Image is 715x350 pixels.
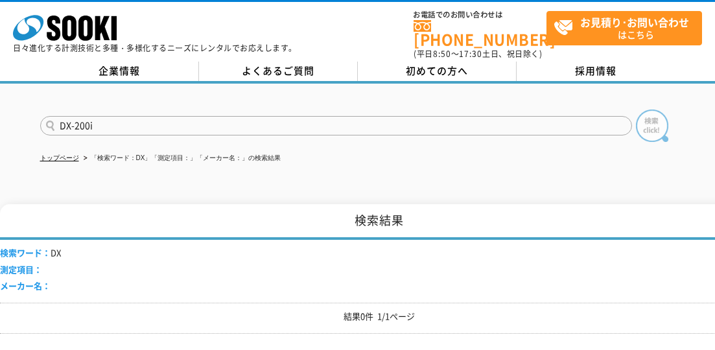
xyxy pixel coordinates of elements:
a: 企業情報 [40,62,199,81]
strong: お見積り･お問い合わせ [580,14,689,30]
a: 初めての方へ [358,62,517,81]
span: はこちら [554,12,701,44]
span: (平日 ～ 土日、祝日除く) [414,48,542,60]
a: お見積り･お問い合わせはこちら [546,11,702,45]
span: 17:30 [459,48,482,60]
li: 「検索ワード：DX」「測定項目：」「メーカー名：」の検索結果 [81,152,281,165]
a: よくあるご質問 [199,62,358,81]
span: 初めての方へ [406,64,468,78]
a: [PHONE_NUMBER] [414,20,546,47]
span: 8:50 [433,48,451,60]
input: 商品名、型式、NETIS番号を入力してください [40,116,632,135]
a: 採用情報 [517,62,675,81]
img: btn_search.png [636,110,668,142]
p: 日々進化する計測技術と多種・多様化するニーズにレンタルでお応えします。 [13,44,297,52]
span: お電話でのお問い合わせは [414,11,546,19]
a: トップページ [40,154,79,161]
